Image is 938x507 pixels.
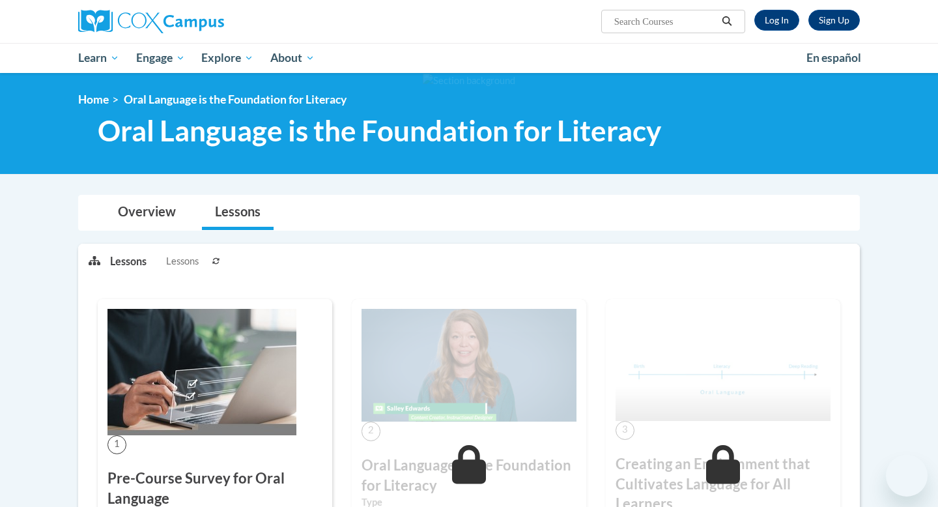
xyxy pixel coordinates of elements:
a: Cox Campus [78,10,326,33]
input: Search Courses [613,14,717,29]
a: Register [808,10,860,31]
a: En español [798,44,870,72]
a: Lessons [202,196,274,230]
button: Search [717,14,737,29]
span: Engage [136,50,185,66]
a: Home [78,93,109,106]
img: Cox Campus [78,10,224,33]
span: En español [806,51,861,65]
span: Explore [201,50,253,66]
a: Learn [70,43,128,73]
img: Section background [423,74,515,88]
img: Course Image [362,309,576,422]
iframe: Button to launch messaging window [886,455,928,497]
div: Main menu [59,43,879,73]
span: 3 [616,421,634,440]
a: Engage [128,43,193,73]
h3: Oral Language is the Foundation for Literacy [362,456,576,496]
a: About [262,43,323,73]
a: Overview [105,196,189,230]
span: Lessons [166,254,199,268]
p: Lessons [110,254,147,268]
a: Log In [754,10,799,31]
img: Course Image [107,309,296,435]
a: Explore [193,43,262,73]
img: Course Image [616,309,831,421]
span: Learn [78,50,119,66]
span: 1 [107,435,126,454]
span: About [270,50,315,66]
span: 2 [362,422,380,441]
span: Oral Language is the Foundation for Literacy [98,113,661,148]
span: Oral Language is the Foundation for Literacy [124,93,347,106]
